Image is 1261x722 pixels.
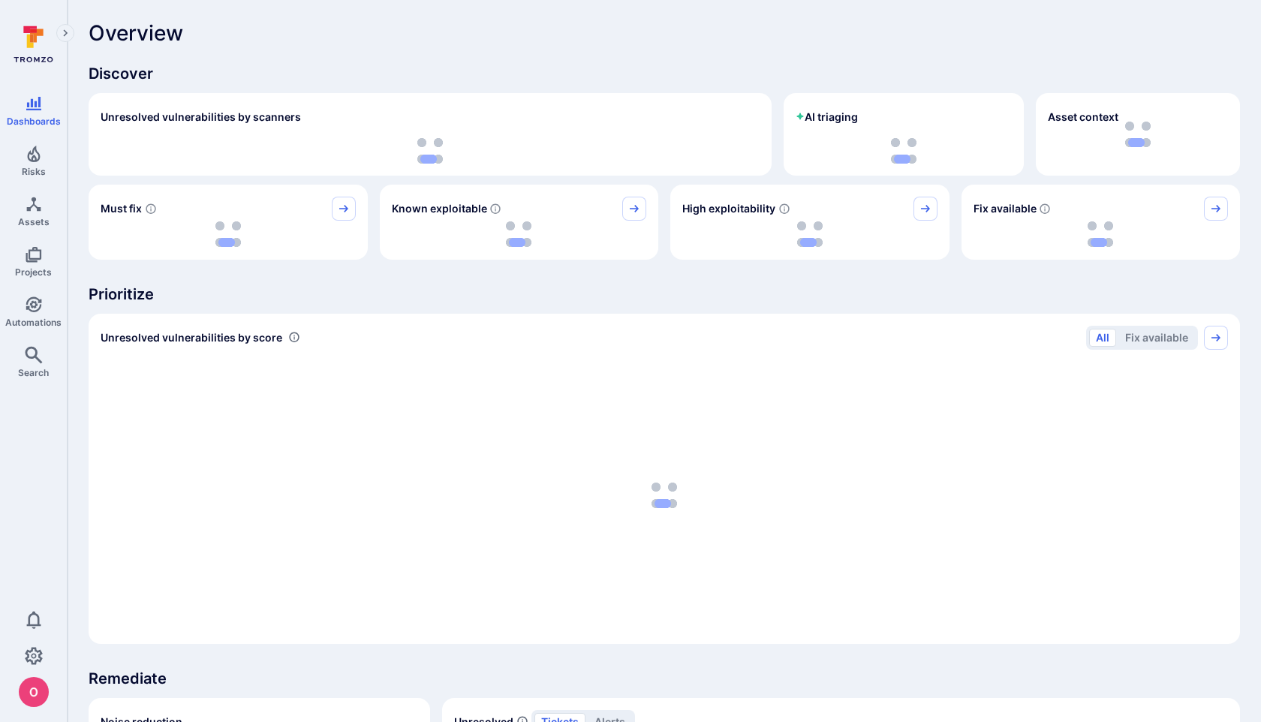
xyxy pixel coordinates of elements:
[392,221,647,248] div: loading spinner
[974,221,1229,248] div: loading spinner
[380,185,659,260] div: Known exploitable
[60,27,71,40] i: Expand navigation menu
[670,185,950,260] div: High exploitability
[1048,110,1118,125] span: Asset context
[89,668,1240,689] span: Remediate
[891,138,916,164] img: Loading...
[1089,329,1116,347] button: All
[215,221,241,247] img: Loading...
[89,21,183,45] span: Overview
[101,330,282,345] span: Unresolved vulnerabilities by score
[15,266,52,278] span: Projects
[145,203,157,215] svg: Risk score >=40 , missed SLA
[392,201,487,216] span: Known exploitable
[1088,221,1113,247] img: Loading...
[56,24,74,42] button: Expand navigation menu
[417,138,443,164] img: Loading...
[19,677,49,707] div: oleg malkov
[18,367,49,378] span: Search
[1118,329,1195,347] button: Fix available
[89,63,1240,84] span: Discover
[796,138,1012,164] div: loading spinner
[489,203,501,215] svg: Confirmed exploitable by KEV
[101,138,760,164] div: loading spinner
[19,677,49,707] img: ACg8ocJcCe-YbLxGm5tc0PuNRxmgP8aEm0RBXn6duO8aeMVK9zjHhw=s96-c
[7,116,61,127] span: Dashboards
[796,110,858,125] h2: AI triaging
[778,203,790,215] svg: EPSS score ≥ 0.7
[682,221,937,248] div: loading spinner
[652,483,677,508] img: Loading...
[89,185,368,260] div: Must fix
[18,216,50,227] span: Assets
[89,284,1240,305] span: Prioritize
[962,185,1241,260] div: Fix available
[101,110,301,125] h2: Unresolved vulnerabilities by scanners
[22,166,46,177] span: Risks
[682,201,775,216] span: High exploitability
[101,359,1228,632] div: loading spinner
[101,221,356,248] div: loading spinner
[506,221,531,247] img: Loading...
[5,317,62,328] span: Automations
[797,221,823,247] img: Loading...
[974,201,1037,216] span: Fix available
[288,329,300,345] div: Number of vulnerabilities in status 'Open' 'Triaged' and 'In process' grouped by score
[101,201,142,216] span: Must fix
[1039,203,1051,215] svg: Vulnerabilities with fix available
